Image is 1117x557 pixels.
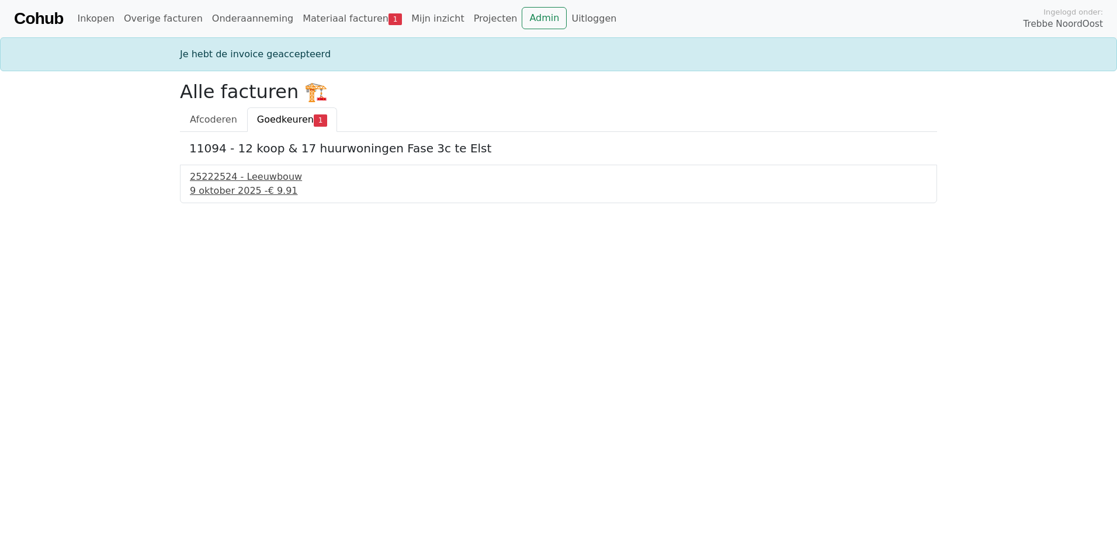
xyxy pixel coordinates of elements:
span: 1 [314,114,327,126]
div: Je hebt de invoice geaccepteerd [173,47,944,61]
a: Overige facturen [119,7,207,30]
div: 9 oktober 2025 - [190,184,927,198]
h5: 11094 - 12 koop & 17 huurwoningen Fase 3c te Elst [189,141,928,155]
a: Goedkeuren1 [247,107,337,132]
a: Mijn inzicht [407,7,469,30]
a: 25222524 - Leeuwbouw9 oktober 2025 -€ 9.91 [190,170,927,198]
div: 25222524 - Leeuwbouw [190,170,927,184]
a: Cohub [14,5,63,33]
span: 1 [388,13,402,25]
span: Goedkeuren [257,114,314,125]
h2: Alle facturen 🏗️ [180,81,937,103]
span: € 9.91 [268,185,298,196]
a: Materiaal facturen1 [298,7,407,30]
a: Inkopen [72,7,119,30]
span: Ingelogd onder: [1043,6,1103,18]
a: Admin [522,7,567,29]
a: Onderaanneming [207,7,298,30]
span: Afcoderen [190,114,237,125]
span: Trebbe NoordOost [1024,18,1103,31]
a: Afcoderen [180,107,247,132]
a: Projecten [469,7,522,30]
a: Uitloggen [567,7,621,30]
